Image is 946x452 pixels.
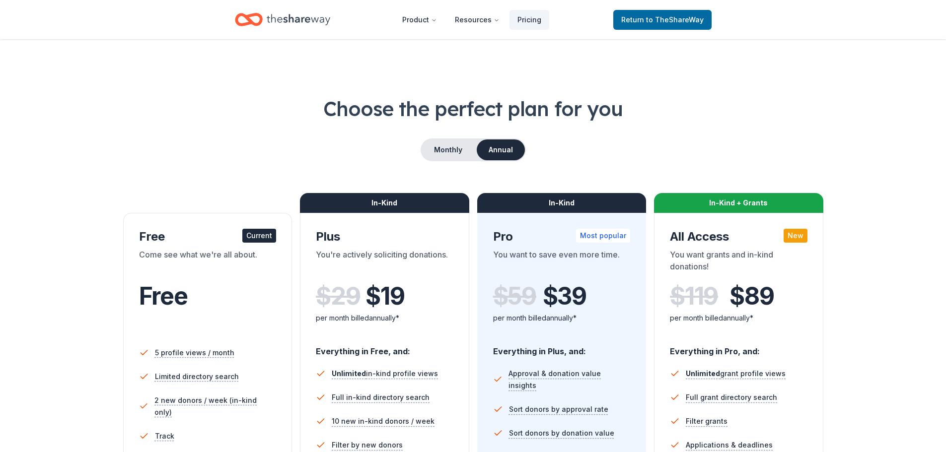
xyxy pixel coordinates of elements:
[654,193,823,213] div: In-Kind + Grants
[300,193,469,213] div: In-Kind
[509,403,608,415] span: Sort donors by approval rate
[316,249,453,276] div: You're actively soliciting donations.
[670,249,807,276] div: You want grants and in-kind donations!
[155,430,174,442] span: Track
[139,281,188,311] span: Free
[242,229,276,243] div: Current
[316,229,453,245] div: Plus
[493,249,631,276] div: You want to save even more time.
[332,391,430,403] span: Full in-kind directory search
[493,229,631,245] div: Pro
[422,139,475,160] button: Monthly
[332,439,403,451] span: Filter by new donors
[493,337,631,358] div: Everything in Plus, and:
[477,139,525,160] button: Annual
[154,394,276,418] span: 2 new donors / week (in-kind only)
[670,312,807,324] div: per month billed annually*
[784,229,807,243] div: New
[686,369,720,378] span: Unlimited
[139,249,277,276] div: Come see what we're all about.
[139,229,277,245] div: Free
[729,282,774,310] span: $ 89
[576,229,630,243] div: Most popular
[646,15,704,24] span: to TheShareWay
[332,369,438,378] span: in-kind profile views
[316,312,453,324] div: per month billed annually*
[235,8,330,31] a: Home
[40,95,906,123] h1: Choose the perfect plan for you
[686,439,773,451] span: Applications & deadlines
[316,337,453,358] div: Everything in Free, and:
[686,391,777,403] span: Full grant directory search
[394,8,549,31] nav: Main
[509,427,614,439] span: Sort donors by donation value
[155,347,234,359] span: 5 profile views / month
[543,282,586,310] span: $ 39
[613,10,712,30] a: Returnto TheShareWay
[394,10,445,30] button: Product
[477,193,647,213] div: In-Kind
[493,312,631,324] div: per month billed annually*
[686,415,728,427] span: Filter grants
[670,337,807,358] div: Everything in Pro, and:
[155,371,239,383] span: Limited directory search
[332,415,435,427] span: 10 new in-kind donors / week
[332,369,366,378] span: Unlimited
[509,368,630,391] span: Approval & donation value insights
[509,10,549,30] a: Pricing
[670,229,807,245] div: All Access
[365,282,404,310] span: $ 19
[621,14,704,26] span: Return
[447,10,508,30] button: Resources
[686,369,786,378] span: grant profile views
